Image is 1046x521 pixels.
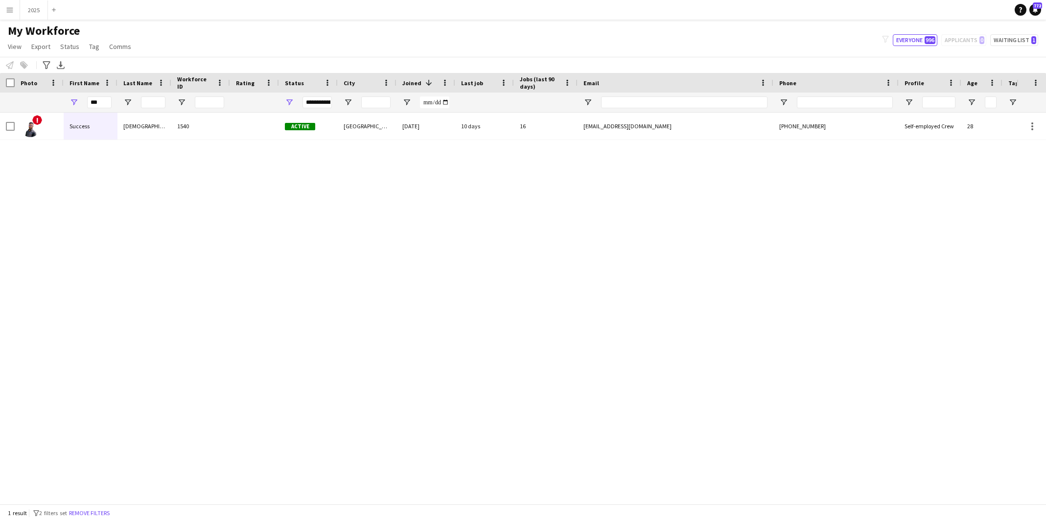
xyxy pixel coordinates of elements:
[899,113,961,140] div: Self-employed Crew
[171,113,230,140] div: 1540
[285,123,315,130] span: Active
[105,40,135,53] a: Comms
[41,59,52,71] app-action-btn: Advanced filters
[195,96,224,108] input: Workforce ID Filter Input
[925,36,935,44] span: 996
[8,24,80,38] span: My Workforce
[420,96,449,108] input: Joined Filter Input
[961,113,1002,140] div: 28
[344,79,355,87] span: City
[285,98,294,107] button: Open Filter Menu
[583,79,599,87] span: Email
[1008,98,1017,107] button: Open Filter Menu
[60,42,79,51] span: Status
[779,79,796,87] span: Phone
[402,79,421,87] span: Joined
[520,75,560,90] span: Jobs (last 90 days)
[64,113,117,140] div: Success
[109,42,131,51] span: Comms
[70,79,99,87] span: First Name
[20,0,48,20] button: 2025
[402,98,411,107] button: Open Filter Menu
[236,79,255,87] span: Rating
[601,96,767,108] input: Email Filter Input
[344,98,352,107] button: Open Filter Menu
[967,79,977,87] span: Age
[70,98,78,107] button: Open Filter Menu
[32,115,42,125] span: !
[177,75,212,90] span: Workforce ID
[990,34,1038,46] button: Waiting list1
[67,508,112,519] button: Remove filters
[773,113,899,140] div: [PHONE_NUMBER]
[123,98,132,107] button: Open Filter Menu
[1033,2,1042,9] span: 772
[583,98,592,107] button: Open Filter Menu
[779,98,788,107] button: Open Filter Menu
[285,79,304,87] span: Status
[8,42,22,51] span: View
[55,59,67,71] app-action-btn: Export XLSX
[39,509,67,517] span: 2 filters set
[797,96,893,108] input: Phone Filter Input
[578,113,773,140] div: [EMAIL_ADDRESS][DOMAIN_NAME]
[31,42,50,51] span: Export
[1031,36,1036,44] span: 1
[893,34,937,46] button: Everyone996
[985,96,997,108] input: Age Filter Input
[338,113,396,140] div: [GEOGRAPHIC_DATA]
[514,113,578,140] div: 16
[905,79,924,87] span: Profile
[396,113,455,140] div: [DATE]
[1008,79,1022,87] span: Tags
[141,96,165,108] input: Last Name Filter Input
[56,40,83,53] a: Status
[21,79,37,87] span: Photo
[21,118,40,137] img: Success Isuman
[455,113,514,140] div: 10 days
[27,40,54,53] a: Export
[89,42,99,51] span: Tag
[967,98,976,107] button: Open Filter Menu
[361,96,391,108] input: City Filter Input
[117,113,171,140] div: [DEMOGRAPHIC_DATA]
[905,98,913,107] button: Open Filter Menu
[87,96,112,108] input: First Name Filter Input
[123,79,152,87] span: Last Name
[922,96,955,108] input: Profile Filter Input
[177,98,186,107] button: Open Filter Menu
[85,40,103,53] a: Tag
[1029,4,1041,16] a: 772
[4,40,25,53] a: View
[461,79,483,87] span: Last job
